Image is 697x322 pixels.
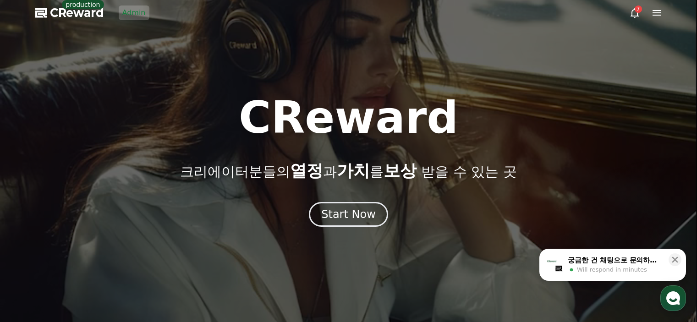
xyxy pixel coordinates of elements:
a: CReward [35,5,104,20]
a: Admin [119,5,149,20]
span: CReward [50,5,104,20]
a: 7 [629,7,640,18]
button: Start Now [309,202,388,227]
span: 보상 [384,161,417,180]
div: 7 [635,5,642,13]
a: Start Now [309,211,388,220]
div: Start Now [321,207,376,222]
h1: CReward [239,96,458,140]
p: 크리에이터분들의 과 를 받을 수 있는 곳 [180,162,516,180]
span: 가치 [337,161,370,180]
span: 열정 [290,161,323,180]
